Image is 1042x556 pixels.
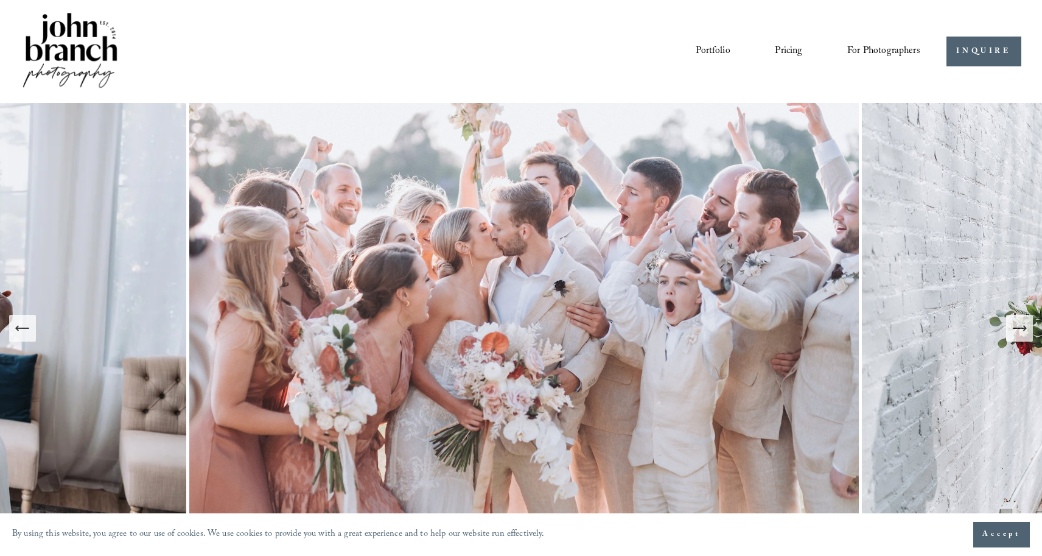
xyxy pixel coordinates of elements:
[946,37,1021,66] a: INQUIRE
[9,315,36,342] button: Previous Slide
[982,529,1021,541] span: Accept
[1006,315,1033,342] button: Next Slide
[847,42,920,61] span: For Photographers
[973,522,1030,547] button: Accept
[186,103,862,554] img: A wedding party celebrating outdoors, featuring a bride and groom kissing amidst cheering bridesm...
[775,41,802,62] a: Pricing
[21,10,119,93] img: John Branch IV Photography
[847,41,920,62] a: folder dropdown
[12,526,545,544] p: By using this website, you agree to our use of cookies. We use cookies to provide you with a grea...
[696,41,730,62] a: Portfolio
